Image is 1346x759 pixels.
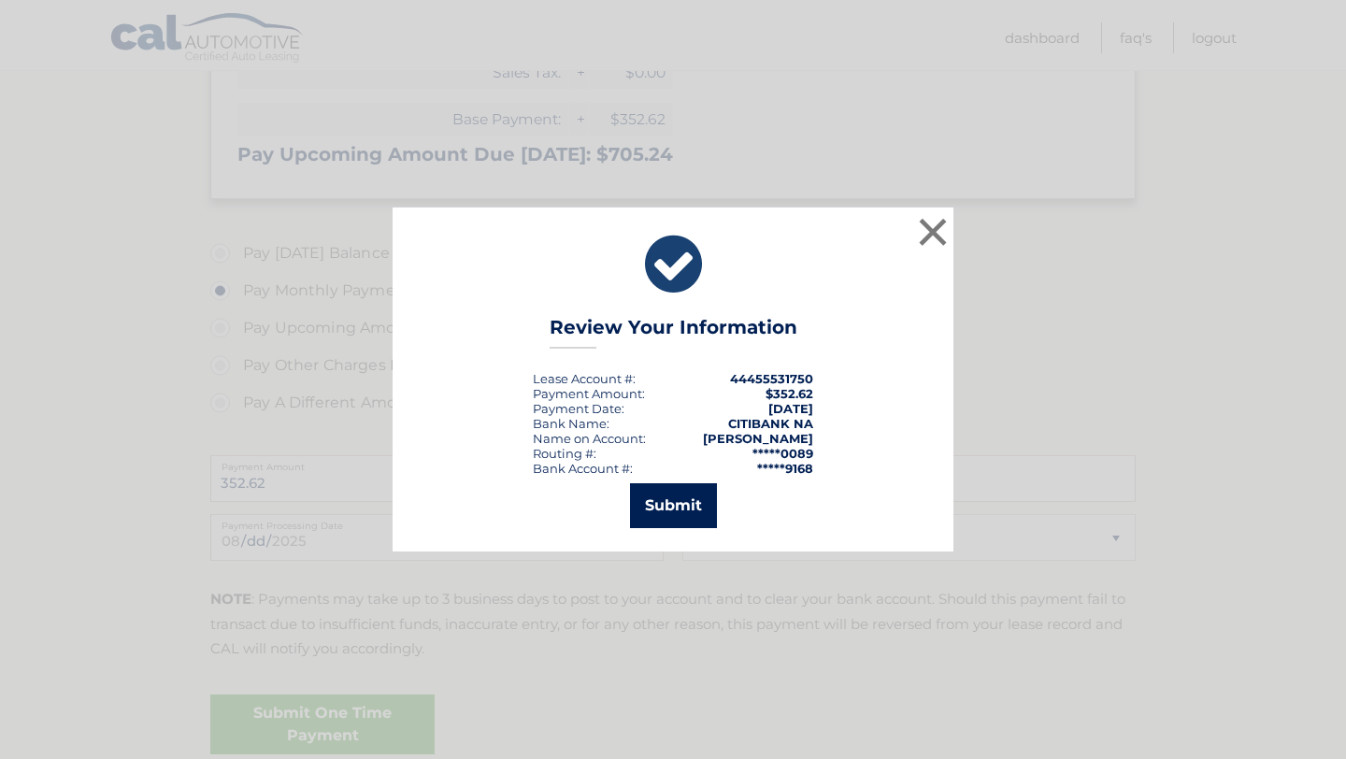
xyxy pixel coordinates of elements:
div: Name on Account: [533,431,646,446]
strong: CITIBANK NA [728,416,813,431]
div: Payment Amount: [533,386,645,401]
span: $352.62 [766,386,813,401]
div: Lease Account #: [533,371,636,386]
strong: 44455531750 [730,371,813,386]
strong: [PERSON_NAME] [703,431,813,446]
div: Routing #: [533,446,596,461]
button: × [914,213,952,251]
div: Bank Name: [533,416,609,431]
div: Bank Account #: [533,461,633,476]
div: : [533,401,624,416]
button: Submit [630,483,717,528]
span: [DATE] [768,401,813,416]
span: Payment Date [533,401,622,416]
h3: Review Your Information [550,316,797,349]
